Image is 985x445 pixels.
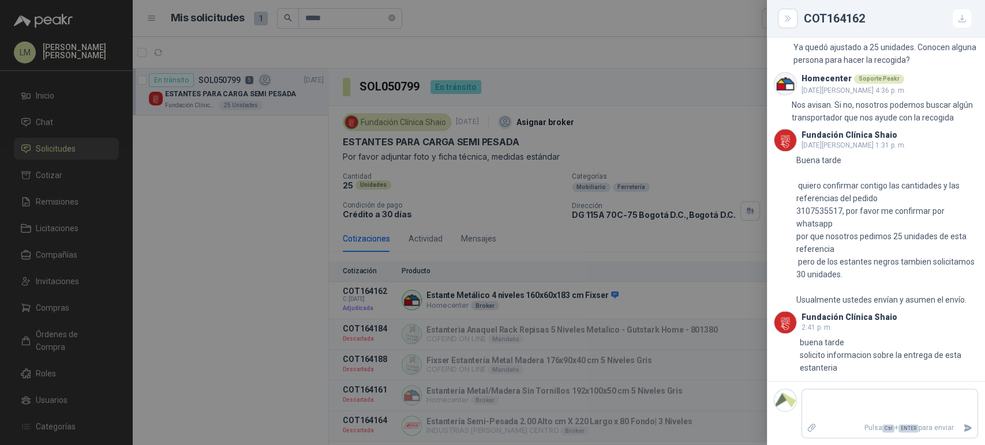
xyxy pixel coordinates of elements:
[802,132,897,138] h3: Fundación Clínica Shaio
[781,12,795,25] button: Close
[882,424,894,432] span: Ctrl
[802,323,832,331] span: 2:41 p. m.
[774,389,796,411] img: Company Logo
[793,41,978,66] p: Ya quedó ajustado a 25 unidades. Conocen alguna persona para hacer la recogida?
[802,141,906,149] span: [DATE][PERSON_NAME] 1:31 p. m.
[800,336,978,374] p: buena tarde solicito informacion sobre la entrega de esta estanteria
[822,418,959,438] p: Pulsa + para enviar
[802,418,822,438] label: Adjuntar archivos
[854,74,904,84] div: Soporte Peakr
[802,76,852,82] h3: Homecenter
[802,314,897,320] h3: Fundación Clínica Shaio
[802,86,906,95] span: [DATE][PERSON_NAME] 4:36 p. m.
[796,154,978,306] p: Buena tarde quiero confirmar contigo las cantidades y las referencias del pedido 3107535517, por ...
[774,73,796,95] img: Company Logo
[792,99,978,124] p: Nos avisan. Si no, nosotros podemos buscar algún transportador que nos ayude con la recogida
[774,311,796,333] img: Company Logo
[804,9,971,28] div: COT164162
[774,129,796,151] img: Company Logo
[958,418,977,438] button: Enviar
[898,424,919,432] span: ENTER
